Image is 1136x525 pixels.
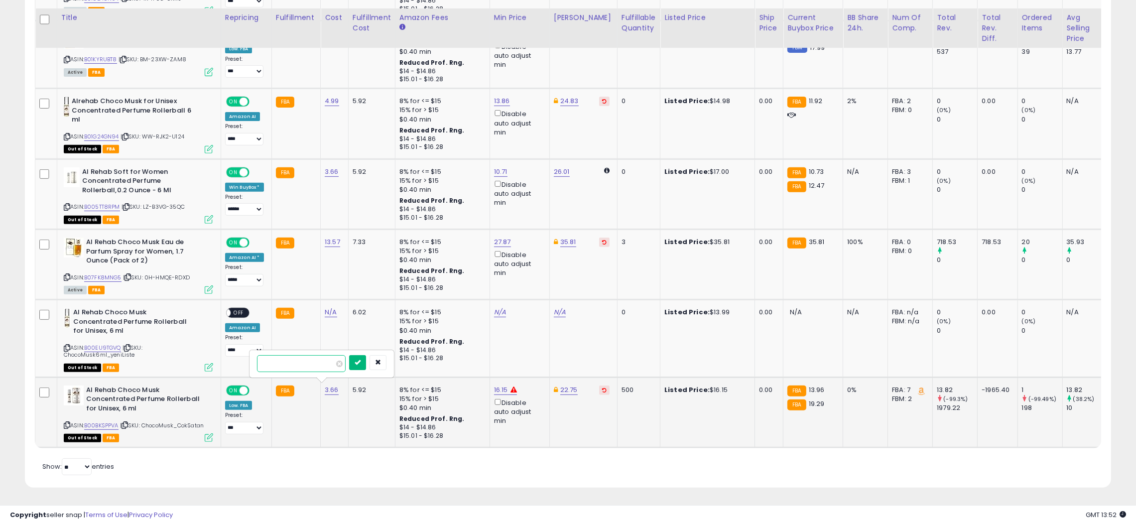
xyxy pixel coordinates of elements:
[86,238,207,268] b: Al Rehab Choco Musk Eau de Parfum Spray for Women, 1.7 Ounce (Pack of 2)
[982,308,1010,317] div: 0.00
[1073,395,1095,403] small: (38.2%)
[982,167,1010,176] div: 0.00
[227,239,240,247] span: ON
[353,386,387,394] div: 5.92
[1028,395,1056,403] small: (-99.49%)
[937,317,951,325] small: (0%)
[554,167,570,177] a: 26.01
[759,238,775,247] div: 0.00
[84,203,120,211] a: B005TT8RPM
[809,399,825,408] span: 19.29
[937,256,977,264] div: 0
[1022,256,1062,264] div: 0
[494,167,507,177] a: 10.71
[1067,403,1107,412] div: 10
[982,97,1010,106] div: 0.00
[892,167,925,176] div: FBA: 3
[892,106,925,115] div: FBM: 0
[103,216,120,224] span: FBA
[787,386,806,396] small: FBA
[494,249,542,277] div: Disable auto adjust min
[759,386,775,394] div: 0.00
[937,238,977,247] div: 718.53
[399,196,465,205] b: Reduced Prof. Rng.
[399,256,482,264] div: $0.40 min
[892,238,925,247] div: FBA: 0
[787,399,806,410] small: FBA
[664,237,710,247] b: Listed Price:
[664,97,747,106] div: $14.98
[64,167,213,223] div: ASIN:
[225,323,260,332] div: Amazon AI
[399,414,465,423] b: Reduced Prof. Rng.
[1086,510,1126,520] span: 2025-09-11 13:52 GMT
[325,237,340,247] a: 13.57
[399,167,482,176] div: 8% for <= $15
[847,308,880,317] div: N/A
[64,308,213,371] div: ASIN:
[72,97,193,127] b: Alrehab Choco Musk for Unisex Concentrated Perfume Rollerball 6 ml
[664,307,710,317] b: Listed Price:
[64,344,142,359] span: | SKU: ChocoMusk6ml_yeniListe
[1022,106,1036,114] small: (0%)
[1022,177,1036,185] small: (0%)
[560,385,578,395] a: 22.75
[225,194,264,216] div: Preset:
[103,434,120,442] span: FBA
[84,132,119,141] a: B01G24GN94
[399,115,482,124] div: $0.40 min
[84,55,117,64] a: B01KYRUBT8
[399,205,482,214] div: $14 - $14.86
[664,167,747,176] div: $17.00
[88,7,105,15] span: FBA
[61,12,217,23] div: Title
[937,308,977,317] div: 0
[847,386,880,394] div: 0%
[64,7,87,15] span: All listings currently available for purchase on Amazon
[982,12,1013,44] div: Total Rev. Diff.
[809,167,824,176] span: 10.73
[1067,12,1103,44] div: Avg Selling Price
[982,238,1010,247] div: 718.53
[943,395,968,403] small: (-99.3%)
[248,386,264,394] span: OFF
[622,308,652,317] div: 0
[399,423,482,432] div: $14 - $14.86
[276,238,294,249] small: FBA
[937,403,977,412] div: 1979.22
[982,386,1010,394] div: -1965.40
[787,238,806,249] small: FBA
[399,386,482,394] div: 8% for <= $15
[847,238,880,247] div: 100%
[1067,308,1100,317] div: N/A
[64,97,213,152] div: ASIN:
[225,112,260,121] div: Amazon AI
[399,394,482,403] div: 15% for > $15
[399,308,482,317] div: 8% for <= $15
[622,12,656,33] div: Fulfillable Quantity
[399,97,482,106] div: 8% for <= $15
[276,97,294,108] small: FBA
[64,167,80,187] img: 31e3qe4C1GL._SL40_.jpg
[554,307,566,317] a: N/A
[121,132,184,140] span: | SKU: WW-RJK2-U124
[225,183,264,192] div: Win BuyBox *
[399,126,465,134] b: Reduced Prof. Rng.
[64,29,213,75] div: ASIN:
[809,385,825,394] span: 13.96
[560,237,576,247] a: 35.81
[227,98,240,106] span: ON
[937,97,977,106] div: 0
[1022,317,1036,325] small: (0%)
[399,58,465,67] b: Reduced Prof. Rng.
[937,12,973,33] div: Total Rev.
[399,135,482,143] div: $14 - $14.86
[399,106,482,115] div: 15% for > $15
[88,68,105,77] span: FBA
[810,43,825,52] span: 17.99
[64,145,101,153] span: All listings that are currently out of stock and unavailable for purchase on Amazon
[399,47,482,56] div: $0.40 min
[64,434,101,442] span: All listings that are currently out of stock and unavailable for purchase on Amazon
[847,12,884,33] div: BB Share 24h.
[937,177,951,185] small: (0%)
